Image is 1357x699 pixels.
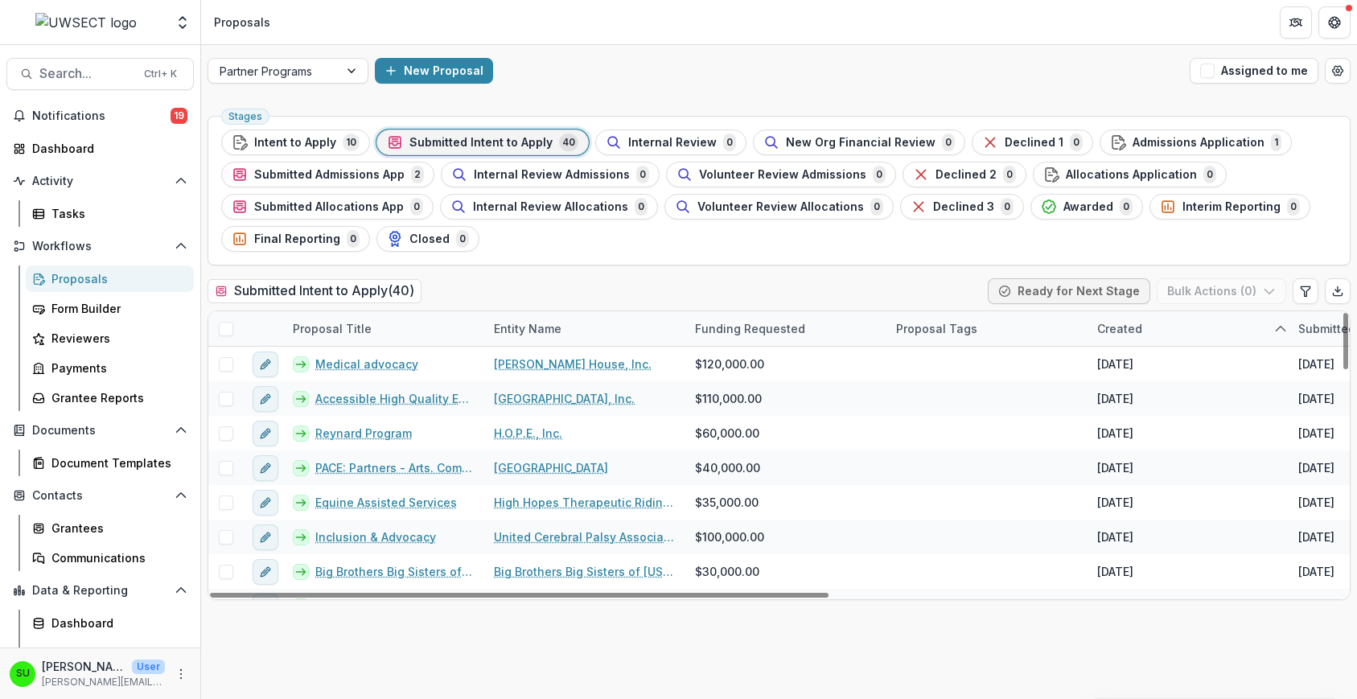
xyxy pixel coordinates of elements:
[1190,58,1318,84] button: Assigned to me
[315,563,475,580] a: Big Brothers Big Sisters of CT Mentoring Programs
[972,130,1093,155] button: Declined 10
[666,162,896,187] button: Volunteer Review Admissions0
[315,356,418,372] a: Medical advocacy
[1070,134,1083,151] span: 0
[1298,528,1334,545] div: [DATE]
[6,103,194,129] button: Notifications19
[1005,136,1063,150] span: Declined 1
[1133,136,1264,150] span: Admissions Application
[1097,390,1133,407] div: [DATE]
[221,194,434,220] button: Submitted Allocations App0
[494,425,562,442] a: H.O.P.E., Inc.
[32,109,171,123] span: Notifications
[1120,198,1133,216] span: 0
[936,168,997,182] span: Declined 2
[214,14,270,31] div: Proposals
[1097,425,1133,442] div: [DATE]
[254,168,405,182] span: Submitted Admissions App
[1293,278,1318,304] button: Edit table settings
[695,356,764,372] span: $120,000.00
[695,425,759,442] span: $60,000.00
[315,494,457,511] a: Equine Assisted Services
[51,644,181,661] div: Data Report
[253,352,278,377] button: edit
[494,563,676,580] a: Big Brothers Big Sisters of [US_STATE], Inc
[6,168,194,194] button: Open Activity
[315,425,412,442] a: Reynard Program
[1003,166,1016,183] span: 0
[695,563,759,580] span: $30,000.00
[171,664,191,684] button: More
[1298,459,1334,476] div: [DATE]
[51,300,181,317] div: Form Builder
[695,528,764,545] span: $100,000.00
[6,417,194,443] button: Open Documents
[1203,166,1216,183] span: 0
[635,198,648,216] span: 0
[26,325,194,352] a: Reviewers
[208,279,421,302] h2: Submitted Intent to Apply ( 40 )
[253,559,278,585] button: edit
[484,320,571,337] div: Entity Name
[51,270,181,287] div: Proposals
[221,130,370,155] button: Intent to Apply10
[1325,278,1351,304] button: Export table data
[6,135,194,162] a: Dashboard
[494,356,652,372] a: [PERSON_NAME] House, Inc.
[1318,6,1351,39] button: Get Help
[376,226,479,252] button: Closed0
[347,230,360,248] span: 0
[484,311,685,346] div: Entity Name
[51,615,181,631] div: Dashboard
[42,675,165,689] p: [PERSON_NAME][EMAIL_ADDRESS][PERSON_NAME][DOMAIN_NAME]
[1100,130,1292,155] button: Admissions Application1
[283,320,381,337] div: Proposal Title
[1097,528,1133,545] div: [DATE]
[1097,459,1133,476] div: [DATE]
[171,108,187,124] span: 19
[42,658,125,675] p: [PERSON_NAME]
[1001,198,1014,216] span: 0
[411,166,424,183] span: 2
[1030,194,1143,220] button: Awarded0
[1097,563,1133,580] div: [DATE]
[1298,494,1334,511] div: [DATE]
[26,610,194,636] a: Dashboard
[6,58,194,90] button: Search...
[873,166,886,183] span: 0
[685,311,886,346] div: Funding Requested
[695,494,759,511] span: $35,000.00
[409,136,553,150] span: Submitted Intent to Apply
[208,10,277,34] nav: breadcrumb
[1066,168,1197,182] span: Allocations Application
[456,230,469,248] span: 0
[6,233,194,259] button: Open Workflows
[253,455,278,481] button: edit
[26,450,194,476] a: Document Templates
[315,528,436,545] a: Inclusion & Advocacy
[900,194,1024,220] button: Declined 30
[933,200,994,214] span: Declined 3
[695,390,762,407] span: $110,000.00
[1298,425,1334,442] div: [DATE]
[664,194,894,220] button: Volunteer Review Allocations0
[376,130,589,155] button: Submitted Intent to Apply40
[753,130,965,155] button: New Org Financial Review0
[26,545,194,571] a: Communications
[6,483,194,508] button: Open Contacts
[253,421,278,446] button: edit
[494,494,676,511] a: High Hopes Therapeutic Riding, Inc.
[51,389,181,406] div: Grantee Reports
[988,278,1150,304] button: Ready for Next Stage
[1088,311,1289,346] div: Created
[1325,58,1351,84] button: Open table manager
[1287,198,1300,216] span: 0
[1298,390,1334,407] div: [DATE]
[1298,598,1334,615] div: [DATE]
[494,459,608,476] a: [GEOGRAPHIC_DATA]
[685,320,815,337] div: Funding Requested
[254,200,404,214] span: Submitted Allocations App
[315,390,475,407] a: Accessible High Quality Early Childhood Programs for Southeastern [US_STATE] Families
[51,454,181,471] div: Document Templates
[253,490,278,516] button: edit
